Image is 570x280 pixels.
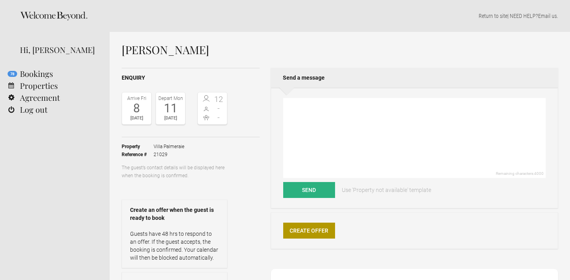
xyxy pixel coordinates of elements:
[122,143,154,151] strong: Property
[124,102,149,114] div: 8
[20,44,98,56] div: Hi, [PERSON_NAME]
[122,164,227,180] p: The guest’s contact details will be displayed here when the booking is confirmed.
[124,114,149,122] div: [DATE]
[283,182,335,198] button: Send
[158,94,183,102] div: Depart Mon
[479,13,507,19] a: Return to site
[158,102,183,114] div: 11
[130,206,219,222] strong: Create an offer when the guest is ready to book
[213,104,225,112] span: -
[124,94,149,102] div: Arrive Fri
[158,114,183,122] div: [DATE]
[130,230,219,262] p: Guests have 48 hrs to respond to an offer. If the guest accepts, the booking is confirmed. Your c...
[336,182,437,198] a: Use 'Property not available' template
[122,74,260,82] h2: Enquiry
[154,151,184,159] span: 21029
[122,44,558,56] h1: [PERSON_NAME]
[122,151,154,159] strong: Reference #
[283,223,335,239] a: Create Offer
[8,71,17,77] flynt-notification-badge: 78
[154,143,184,151] span: Villa Palmeraie
[271,68,558,88] h2: Send a message
[122,12,558,20] p: | NEED HELP? .
[538,13,557,19] a: Email us
[213,114,225,121] span: -
[213,95,225,103] span: 12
